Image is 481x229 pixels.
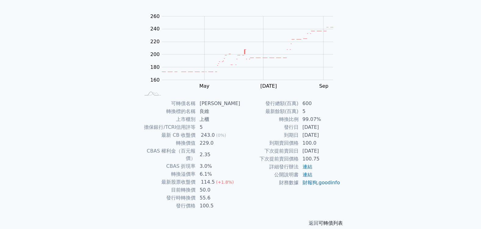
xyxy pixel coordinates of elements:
[141,131,196,139] td: 最新 CB 收盤價
[241,171,299,179] td: 公開說明書
[299,179,341,187] td: ,
[196,139,241,147] td: 229.0
[241,139,299,147] td: 到期賣回價格
[299,107,341,115] td: 5
[141,194,196,202] td: 發行時轉換價
[241,123,299,131] td: 發行日
[303,172,312,178] a: 連結
[196,194,241,202] td: 55.6
[299,123,341,131] td: [DATE]
[133,220,348,227] p: 返回
[196,202,241,210] td: 100.5
[319,83,328,89] tspan: Sep
[141,139,196,147] td: 轉換價值
[216,180,234,185] span: (+1.8%)
[196,100,241,107] td: [PERSON_NAME]
[241,163,299,171] td: 詳細發行辦法
[241,179,299,187] td: 財務數據
[241,147,299,155] td: 下次提前賣回日
[196,123,241,131] td: 5
[141,123,196,131] td: 擔保銀行/TCRI信用評等
[150,64,160,70] tspan: 180
[200,178,216,186] div: 114.5
[319,180,340,185] a: goodinfo
[141,178,196,186] td: 最新股票收盤價
[150,39,160,44] tspan: 220
[150,51,160,57] tspan: 200
[150,13,160,19] tspan: 260
[200,132,216,139] div: 243.0
[241,131,299,139] td: 到期日
[150,26,160,32] tspan: 240
[303,164,312,170] a: 連結
[196,170,241,178] td: 6.1%
[299,115,341,123] td: 99.07%
[162,27,333,72] g: Series
[196,186,241,194] td: 50.0
[196,147,241,162] td: 2.35
[141,202,196,210] td: 發行價格
[241,155,299,163] td: 下次提前賣回價格
[241,107,299,115] td: 最新餘額(百萬)
[141,107,196,115] td: 轉換標的名稱
[450,200,481,229] iframe: Chat Widget
[299,100,341,107] td: 600
[260,83,277,89] tspan: [DATE]
[141,115,196,123] td: 上市櫃別
[299,155,341,163] td: 100.75
[299,147,341,155] td: [DATE]
[196,115,241,123] td: 上櫃
[303,180,317,185] a: 財報狗
[199,83,210,89] tspan: May
[319,220,343,226] a: 可轉債列表
[141,162,196,170] td: CBAS 折現率
[216,133,226,138] span: (0%)
[141,147,196,162] td: CBAS 權利金（百元報價）
[299,131,341,139] td: [DATE]
[196,107,241,115] td: 良維
[147,13,343,102] g: Chart
[150,77,160,83] tspan: 160
[141,186,196,194] td: 目前轉換價
[141,100,196,107] td: 可轉債名稱
[241,115,299,123] td: 轉換比例
[299,139,341,147] td: 100.0
[196,162,241,170] td: 3.0%
[241,100,299,107] td: 發行總額(百萬)
[141,170,196,178] td: 轉換溢價率
[450,200,481,229] div: 聊天小工具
